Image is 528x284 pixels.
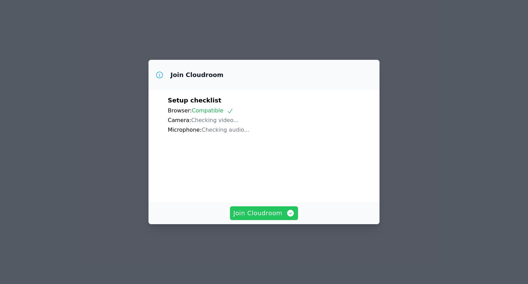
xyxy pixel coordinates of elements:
h3: Join Cloudroom [170,71,223,79]
span: Compatible [192,107,233,114]
button: Join Cloudroom [230,206,298,220]
span: Microphone: [168,127,202,133]
span: Browser: [168,107,192,114]
span: Camera: [168,117,191,123]
span: Setup checklist [168,97,221,104]
span: Join Cloudroom [233,208,295,218]
span: Checking audio... [202,127,249,133]
span: Checking video... [191,117,239,123]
